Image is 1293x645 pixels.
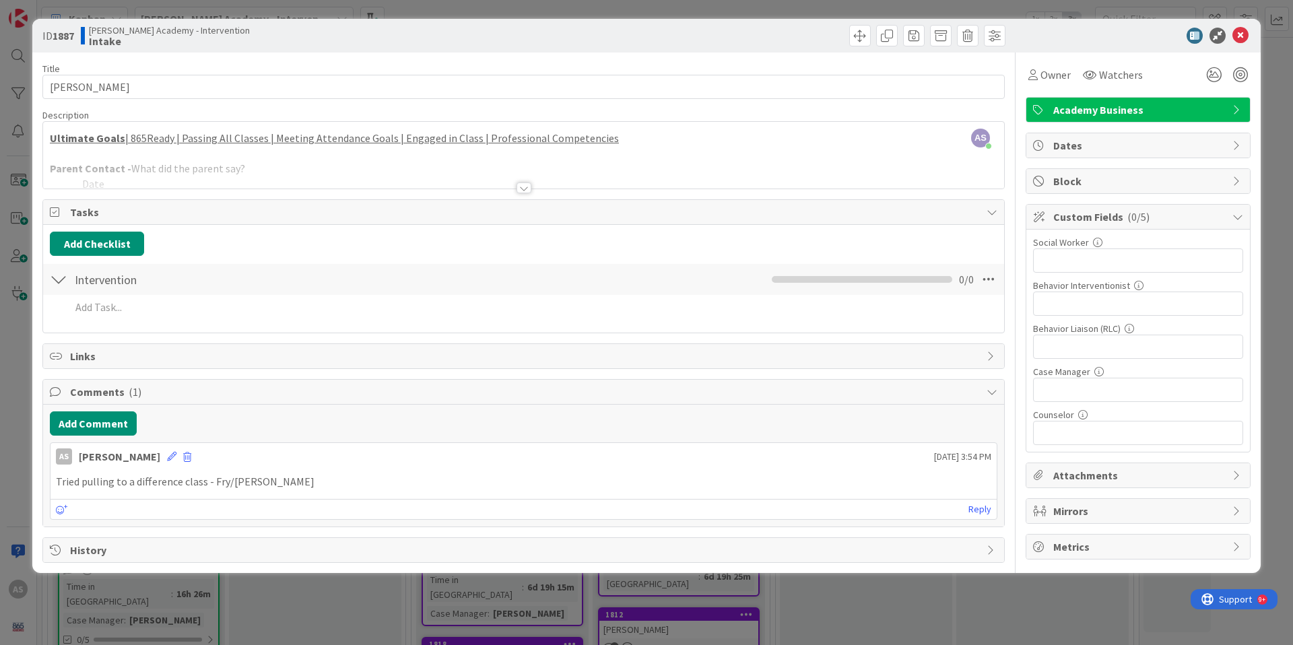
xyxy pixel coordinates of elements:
span: AS [971,129,990,147]
span: History [70,542,980,558]
span: 0 / 0 [959,271,974,287]
input: Add Checklist... [70,267,373,292]
span: Watchers [1099,67,1143,83]
span: [PERSON_NAME] Academy - Intervention [89,25,250,36]
span: Attachments [1053,467,1226,483]
label: Behavior Liaison (RLC) [1033,322,1121,335]
label: Behavior Interventionist [1033,279,1130,292]
label: Case Manager [1033,366,1090,378]
a: Reply [968,501,991,518]
span: ( 0/5 ) [1127,210,1150,224]
input: type card name here... [42,75,1005,99]
u: Ultimate Goals [50,131,125,145]
span: ( 1 ) [129,385,141,399]
span: Academy Business [1053,102,1226,118]
span: Links [70,348,980,364]
span: Block [1053,173,1226,189]
button: Add Checklist [50,232,144,256]
button: Add Comment [50,411,137,436]
span: Metrics [1053,539,1226,555]
b: Intake [89,36,250,46]
span: Tasks [70,204,980,220]
span: Mirrors [1053,503,1226,519]
span: [DATE] 3:54 PM [934,450,991,464]
span: Dates [1053,137,1226,154]
span: ID [42,28,74,44]
div: 9+ [68,5,75,16]
span: Custom Fields [1053,209,1226,225]
div: AS [56,448,72,465]
div: [PERSON_NAME] [79,448,160,465]
span: Comments [70,384,980,400]
label: Social Worker [1033,236,1089,248]
u: | 865Ready | Passing All Classes | Meeting Attendance Goals | Engaged in Class | Professional Com... [125,131,619,145]
label: Title [42,63,60,75]
span: Description [42,109,89,121]
span: Owner [1040,67,1071,83]
span: Support [28,2,61,18]
p: Tried pulling to a difference class - Fry/[PERSON_NAME] [56,474,991,489]
b: 1887 [53,29,74,42]
label: Counselor [1033,409,1074,421]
